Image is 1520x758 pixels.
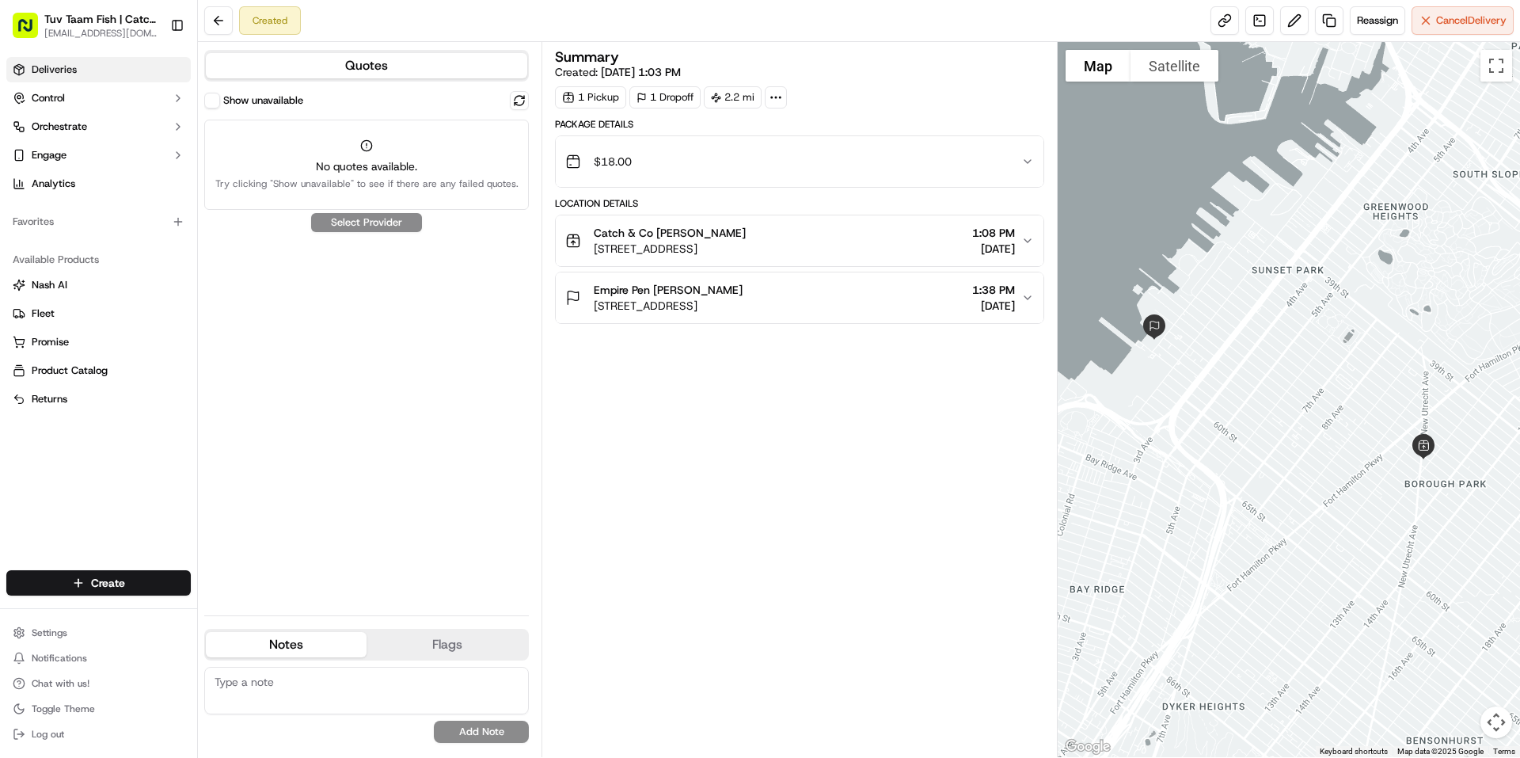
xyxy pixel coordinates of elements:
span: Create [91,575,125,591]
span: Deliveries [32,63,77,77]
a: Analytics [6,171,191,196]
div: 💻 [134,231,146,244]
span: Settings [32,627,67,639]
div: 2.2 mi [704,86,762,109]
button: Control [6,86,191,111]
a: Fleet [13,307,184,321]
span: 1:08 PM [972,225,1015,241]
span: Toggle Theme [32,703,95,715]
button: Tuv Taam Fish | Catch & Co.[EMAIL_ADDRESS][DOMAIN_NAME] [6,6,164,44]
a: Returns [13,392,184,406]
button: Product Catalog [6,358,191,383]
a: Promise [13,335,184,349]
a: Powered byPylon [112,268,192,280]
button: Notes [206,632,367,657]
button: Chat with us! [6,672,191,695]
button: Toggle fullscreen view [1480,50,1512,82]
a: Deliveries [6,57,191,82]
button: Show street map [1066,50,1130,82]
a: Open this area in Google Maps (opens a new window) [1062,737,1114,757]
button: Toggle Theme [6,698,191,720]
div: Start new chat [54,151,260,167]
button: Create [6,570,191,596]
div: 1 Dropoff [629,86,701,109]
button: CancelDelivery [1412,6,1514,35]
span: No quotes available. [215,158,519,174]
button: Reassign [1350,6,1405,35]
button: Tuv Taam Fish | Catch & Co. [44,11,158,27]
button: Log out [6,723,191,745]
span: Pylon [158,269,192,280]
span: Nash AI [32,278,67,292]
button: $18.00 [556,136,1043,187]
a: Terms (opens in new tab) [1493,747,1515,756]
button: Fleet [6,301,191,326]
span: [DATE] 1:03 PM [601,65,681,79]
button: Flags [367,632,527,657]
a: 📗Knowledge Base [9,223,127,252]
span: Catch & Co [PERSON_NAME] [594,225,746,241]
span: Analytics [32,177,75,191]
div: We're available if you need us! [54,167,200,180]
button: Map camera controls [1480,707,1512,738]
div: 📗 [16,231,28,244]
div: Location Details [555,197,1043,210]
div: 1 Pickup [555,86,626,109]
button: Show satellite imagery [1130,50,1218,82]
span: Log out [32,728,64,741]
img: 1736555255976-a54dd68f-1ca7-489b-9aae-adbdc363a1c4 [16,151,44,180]
img: Nash [16,16,47,48]
a: 💻API Documentation [127,223,260,252]
span: Product Catalog [32,364,108,378]
div: Available Products [6,247,191,272]
button: Orchestrate [6,114,191,139]
span: [STREET_ADDRESS] [594,241,746,257]
span: Promise [32,335,69,349]
button: Empire Pen [PERSON_NAME][STREET_ADDRESS]1:38 PM[DATE] [556,272,1043,323]
span: Chat with us! [32,677,89,690]
div: Package Details [555,118,1043,131]
span: Fleet [32,307,55,321]
span: Notifications [32,652,87,665]
button: Engage [6,143,191,168]
span: Orchestrate [32,120,87,134]
span: Engage [32,148,66,162]
h3: Summary [555,50,619,64]
span: Empire Pen [PERSON_NAME] [594,282,743,298]
span: Created: [555,64,681,80]
a: Nash AI [13,278,184,292]
button: Quotes [206,53,527,78]
button: Keyboard shortcuts [1320,746,1388,757]
span: $18.00 [594,154,632,170]
button: Start new chat [269,156,288,175]
span: Try clicking "Show unavailable" to see if there are any failed quotes. [215,177,519,190]
button: Promise [6,329,191,355]
span: API Documentation [150,230,254,246]
span: [DATE] [972,298,1015,314]
span: Knowledge Base [32,230,121,246]
span: Cancel Delivery [1436,13,1507,28]
span: [STREET_ADDRESS] [594,298,743,314]
span: Returns [32,392,67,406]
span: Reassign [1357,13,1398,28]
span: 1:38 PM [972,282,1015,298]
p: Welcome 👋 [16,63,288,89]
button: Settings [6,622,191,644]
button: Nash AI [6,272,191,298]
span: Map data ©2025 Google [1397,747,1484,756]
div: Favorites [6,209,191,234]
input: Got a question? Start typing here... [41,102,285,119]
span: [DATE] [972,241,1015,257]
button: Notifications [6,647,191,669]
button: Returns [6,387,191,412]
a: Product Catalog [13,364,184,378]
img: Google [1062,737,1114,757]
button: [EMAIL_ADDRESS][DOMAIN_NAME] [44,27,158,40]
label: Show unavailable [223,93,303,108]
span: Control [32,91,65,105]
button: Catch & Co [PERSON_NAME][STREET_ADDRESS]1:08 PM[DATE] [556,215,1043,266]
